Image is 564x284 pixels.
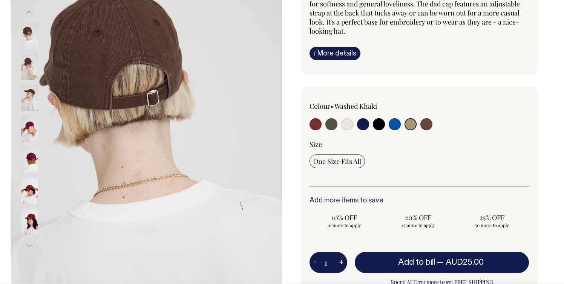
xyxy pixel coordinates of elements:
span: — [437,259,486,266]
input: One Size Fits All [310,154,365,168]
h6: Add more items to save [310,197,529,205]
img: burgundy [21,208,38,235]
span: 10 more to apply [313,222,375,228]
div: Size [310,140,529,149]
span: i [314,49,316,57]
img: burgundy [21,116,38,142]
span: 25% OFF [461,213,523,222]
input: 20% OFF 25 more to apply [383,211,453,230]
input: 10% OFF 10 more to apply [310,211,379,230]
button: Previous [24,4,35,21]
span: 10% OFF [313,213,375,222]
span: AUD25.00 [446,259,484,266]
input: 25% OFF 50 more to apply [457,211,527,230]
span: • [330,102,333,111]
span: One Size Fits All [313,157,361,166]
span: 25 more to apply [387,222,449,228]
span: 50 more to apply [461,222,523,228]
span: 20% OFF [387,213,449,222]
label: Washed Khaki [334,102,377,111]
div: Colour [310,102,397,111]
img: espresso [21,23,38,49]
img: burgundy [21,147,38,173]
button: Next [24,237,35,254]
img: espresso [21,85,38,111]
button: - [310,255,320,270]
button: + [336,255,347,270]
img: burgundy [21,177,38,204]
a: iMore details [310,47,360,60]
img: espresso [21,54,38,80]
button: Add to bill —AUD25.00 [355,252,529,273]
span: Add to bill [398,259,435,266]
